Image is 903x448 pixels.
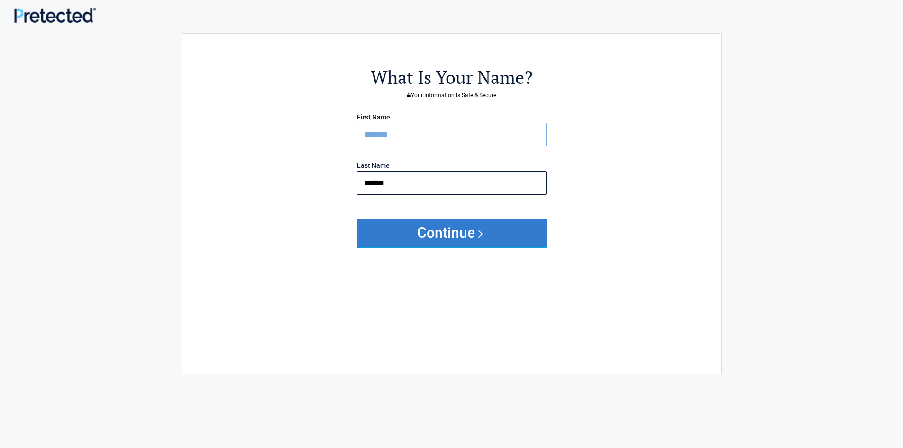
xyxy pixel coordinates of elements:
img: Main Logo [14,8,96,22]
h3: Your Information Is Safe & Secure [234,92,669,98]
label: Last Name [357,162,390,169]
label: First Name [357,114,390,120]
h2: What Is Your Name? [234,65,669,90]
button: Continue [357,219,547,247]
